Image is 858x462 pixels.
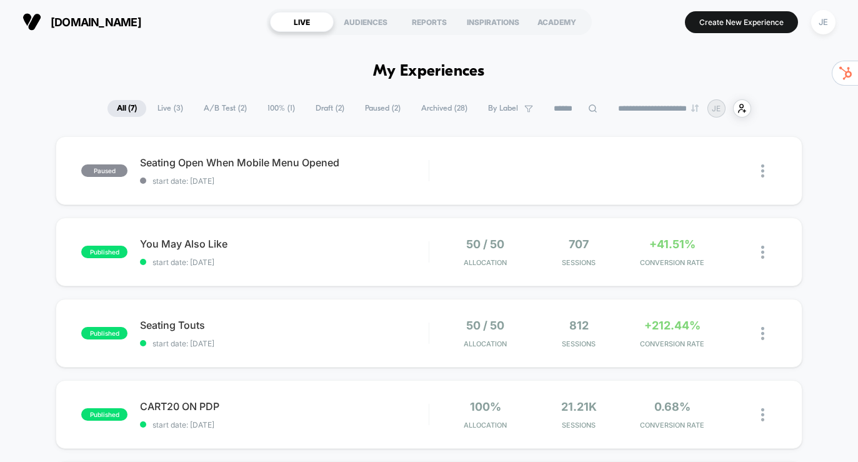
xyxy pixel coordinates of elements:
[270,12,334,32] div: LIVE
[81,164,127,177] span: paused
[644,319,701,332] span: +212.44%
[569,238,589,251] span: 707
[81,327,127,339] span: published
[148,100,192,117] span: Live ( 3 )
[107,100,146,117] span: All ( 7 )
[470,400,501,413] span: 100%
[536,339,622,348] span: Sessions
[140,400,429,413] span: CART20 ON PDP
[397,12,461,32] div: REPORTS
[761,408,764,421] img: close
[81,246,127,258] span: published
[649,238,696,251] span: +41.51%
[761,246,764,259] img: close
[536,421,622,429] span: Sessions
[561,400,597,413] span: 21.21k
[654,400,691,413] span: 0.68%
[356,100,410,117] span: Paused ( 2 )
[194,100,256,117] span: A/B Test ( 2 )
[685,11,798,33] button: Create New Experience
[525,12,589,32] div: ACADEMY
[629,258,716,267] span: CONVERSION RATE
[811,10,836,34] div: JE
[569,319,589,332] span: 812
[488,104,518,113] span: By Label
[140,319,429,331] span: Seating Touts
[461,12,525,32] div: INSPIRATIONS
[258,100,304,117] span: 100% ( 1 )
[140,238,429,250] span: You May Also Like
[19,12,145,32] button: [DOMAIN_NAME]
[22,13,41,31] img: Visually logo
[140,176,429,186] span: start date: [DATE]
[464,421,507,429] span: Allocation
[761,327,764,340] img: close
[466,238,504,251] span: 50 / 50
[412,100,477,117] span: Archived ( 28 )
[712,104,721,113] p: JE
[464,339,507,348] span: Allocation
[306,100,354,117] span: Draft ( 2 )
[373,63,485,81] h1: My Experiences
[464,258,507,267] span: Allocation
[140,420,429,429] span: start date: [DATE]
[466,319,504,332] span: 50 / 50
[536,258,622,267] span: Sessions
[629,421,716,429] span: CONVERSION RATE
[691,104,699,112] img: end
[51,16,141,29] span: [DOMAIN_NAME]
[81,408,127,421] span: published
[629,339,716,348] span: CONVERSION RATE
[807,9,839,35] button: JE
[140,156,429,169] span: Seating Open When Mobile Menu Opened
[140,339,429,348] span: start date: [DATE]
[140,258,429,267] span: start date: [DATE]
[334,12,397,32] div: AUDIENCES
[761,164,764,178] img: close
